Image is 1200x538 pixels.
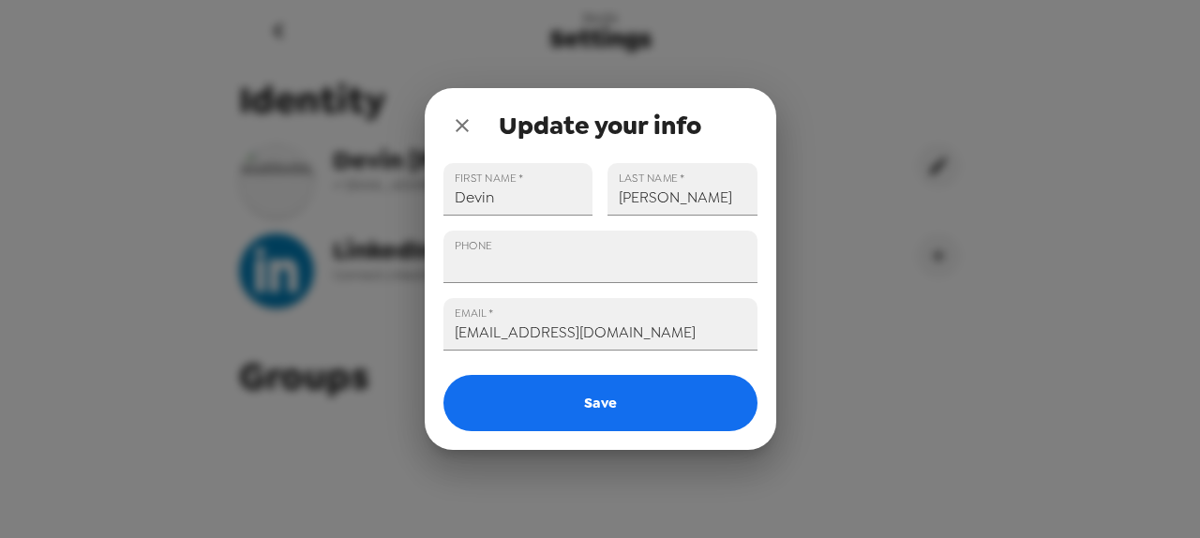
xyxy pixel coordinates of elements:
label: PHONE [455,237,492,253]
button: close [443,107,481,144]
span: Update your info [499,109,701,142]
button: Save [443,375,757,431]
label: FIRST NAME [455,170,523,186]
label: LAST NAME [619,170,685,186]
label: EMAIL [455,305,493,321]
